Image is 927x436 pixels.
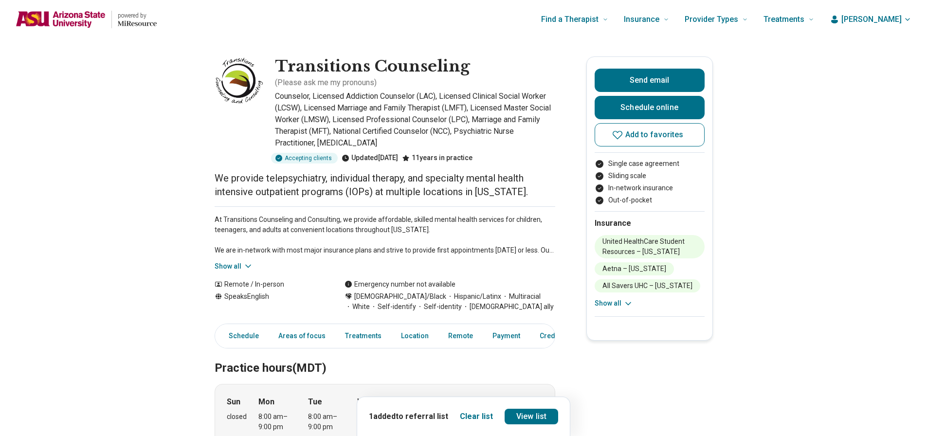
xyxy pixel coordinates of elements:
strong: Sun [227,396,240,408]
a: Treatments [339,326,387,346]
p: powered by [118,12,157,19]
a: Schedule [217,326,265,346]
span: Hispanic/Latinx [446,291,501,302]
span: Provider Types [685,13,738,26]
p: We provide telepsychiatry, individual therapy, and specialty mental health intensive outpatient p... [215,171,555,199]
li: Out-of-pocket [595,195,705,205]
div: Emergency number not available [345,279,455,290]
span: Self-identify [370,302,416,312]
strong: Wed [357,396,373,408]
button: Show all [215,261,253,272]
li: United HealthCare Student Resources – [US_STATE] [595,235,705,258]
img: Transitions Counseling, Counselor [215,56,263,105]
div: 8:00 am – 9:00 pm [308,412,345,432]
a: Location [395,326,435,346]
button: [PERSON_NAME] [830,14,911,25]
span: [DEMOGRAPHIC_DATA] ally [462,302,554,312]
div: Updated [DATE] [342,153,398,163]
li: Single case agreement [595,159,705,169]
button: Send email [595,69,705,92]
li: In-network insurance [595,183,705,193]
li: All Savers UHC – [US_STATE] [595,279,700,292]
p: At Transitions Counseling and Consulting, we provide affordable, skilled mental health services f... [215,215,555,255]
button: Show all [595,298,633,309]
span: Insurance [624,13,659,26]
h2: Practice hours (MDT) [215,337,555,377]
span: [DEMOGRAPHIC_DATA]/Black [354,291,446,302]
span: Treatments [763,13,804,26]
span: to referral list [396,412,448,421]
strong: Tue [308,396,322,408]
p: 1 added [369,411,448,422]
span: Self-identity [416,302,462,312]
span: Find a Therapist [541,13,599,26]
span: [PERSON_NAME] [841,14,902,25]
button: Add to favorites [595,123,705,146]
h1: Transitions Counseling [275,56,470,77]
li: Sliding scale [595,171,705,181]
div: 8:00 am – 9:00 pm [258,412,296,432]
span: White [345,302,370,312]
div: 11 years in practice [402,153,473,163]
a: Payment [487,326,526,346]
a: Areas of focus [273,326,331,346]
p: ( Please ask me my pronouns ) [275,77,377,89]
strong: Mon [258,396,274,408]
span: Add to favorites [625,131,684,139]
a: Remote [442,326,479,346]
div: Speaks English [215,291,325,312]
span: Multiracial [501,291,541,302]
a: Schedule online [595,96,705,119]
a: Credentials [534,326,582,346]
a: Home page [16,4,157,35]
button: Clear list [460,411,493,422]
h2: Insurance [595,218,705,229]
div: Accepting clients [271,153,338,163]
li: Aetna – [US_STATE] [595,262,674,275]
div: Remote / In-person [215,279,325,290]
a: View list [505,409,558,424]
p: Counselor, Licensed Addiction Counselor (LAC), Licensed Clinical Social Worker (LCSW), Licensed M... [275,91,555,149]
ul: Payment options [595,159,705,205]
div: closed [227,412,247,422]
